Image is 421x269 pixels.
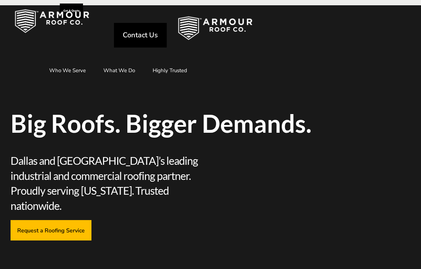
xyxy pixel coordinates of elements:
[11,153,211,213] span: Dallas and [GEOGRAPHIC_DATA]’s leading industrial and commercial roofing partner. Proudly serving...
[11,111,410,136] span: Big Roofs. Bigger Demands.
[146,62,194,79] a: Highly Trusted
[114,23,167,48] a: Contact Us
[96,62,142,79] a: What We Do
[17,227,85,233] span: Request a Roofing Service
[11,220,91,240] a: Request a Roofing Service
[167,11,264,46] img: Industrial and Commercial Roofing Company | Armour Roof Co.
[42,62,93,79] a: Who We Serve
[123,32,158,39] span: Contact Us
